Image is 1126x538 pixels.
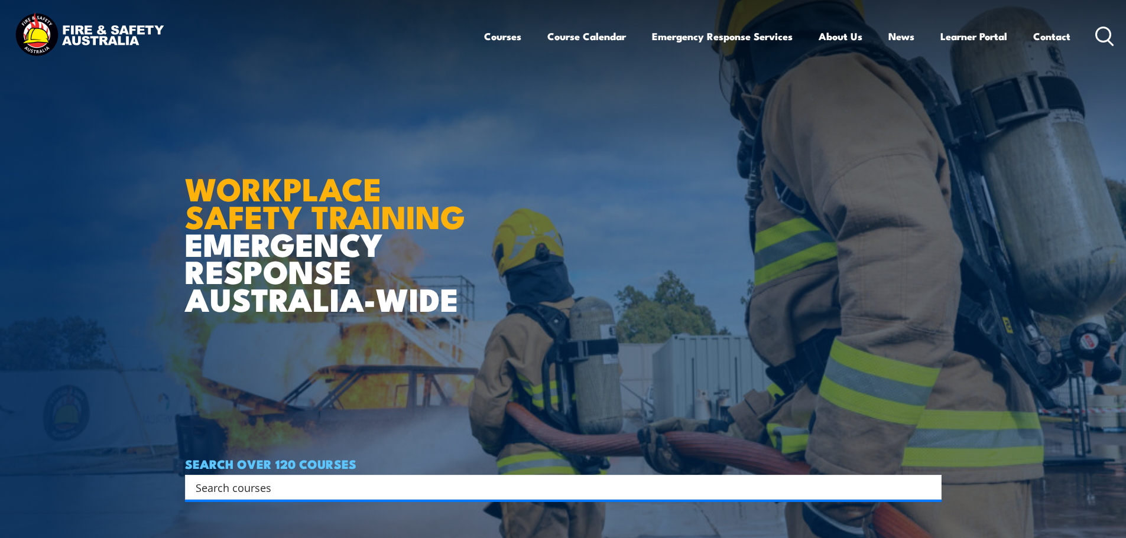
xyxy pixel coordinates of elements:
[1033,21,1070,52] a: Contact
[185,457,942,470] h4: SEARCH OVER 120 COURSES
[652,21,793,52] a: Emergency Response Services
[185,163,465,240] strong: WORKPLACE SAFETY TRAINING
[921,479,937,495] button: Search magnifier button
[819,21,862,52] a: About Us
[940,21,1007,52] a: Learner Portal
[888,21,914,52] a: News
[484,21,521,52] a: Courses
[196,478,916,496] input: Search input
[185,145,474,312] h1: EMERGENCY RESPONSE AUSTRALIA-WIDE
[198,479,918,495] form: Search form
[547,21,626,52] a: Course Calendar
